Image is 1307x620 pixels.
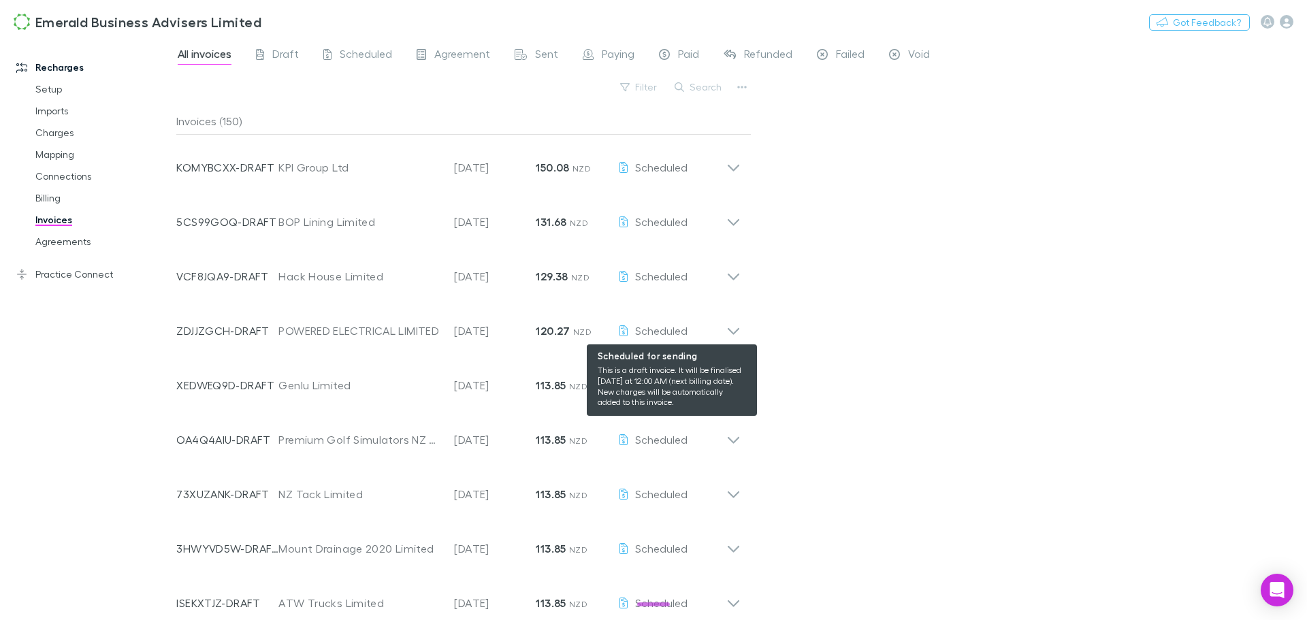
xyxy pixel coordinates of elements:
p: [DATE] [454,486,536,502]
div: VCF8JQA9-DRAFTHack House Limited[DATE]129.38 NZDScheduled [165,244,752,298]
strong: 131.68 [536,215,566,229]
span: Agreement [434,47,490,65]
span: Scheduled [635,433,688,446]
div: 73XUZANK-DRAFTNZ Tack Limited[DATE]113.85 NZDScheduled [165,461,752,516]
p: [DATE] [454,540,536,557]
a: Invoices [22,209,184,231]
p: ISEKXTJZ-DRAFT [176,595,278,611]
p: [DATE] [454,214,536,230]
div: NZ Tack Limited [278,486,440,502]
span: NZD [572,163,591,174]
span: NZD [573,327,592,337]
div: Open Intercom Messenger [1261,574,1293,606]
span: NZD [569,599,587,609]
a: Agreements [22,231,184,252]
div: XEDWEQ9D-DRAFTGenlu Limited[DATE]113.85 NZDScheduled [165,353,752,407]
div: ZDJJZGCH-DRAFTPOWERED ELECTRICAL LIMITED[DATE]120.27 NZDScheduled [165,298,752,353]
div: KOMYBCXX-DRAFTKPI Group Ltd[DATE]150.08 NZDScheduled [165,135,752,189]
button: Filter [613,79,665,95]
div: KPI Group Ltd [278,159,440,176]
span: Scheduled [635,270,688,282]
a: Setup [22,78,184,100]
span: Refunded [744,47,792,65]
div: Premium Golf Simulators NZ Ltd [278,431,440,448]
span: NZD [569,436,587,446]
span: Void [908,47,930,65]
div: 3HWYVD5W-DRAFTMount Drainage 2020 Limited[DATE]113.85 NZDScheduled [165,516,752,570]
div: BOP Lining Limited [278,214,440,230]
span: NZD [569,544,587,555]
p: VCF8JQA9-DRAFT [176,268,278,284]
a: Imports [22,100,184,122]
div: 5CS99GOQ-DRAFTBOP Lining Limited[DATE]131.68 NZDScheduled [165,189,752,244]
a: Practice Connect [3,263,184,285]
span: Scheduled [635,542,688,555]
span: NZD [571,272,590,282]
span: Scheduled [635,596,688,609]
div: Hack House Limited [278,268,440,284]
p: 5CS99GOQ-DRAFT [176,214,278,230]
span: Paid [678,47,699,65]
p: [DATE] [454,268,536,284]
p: [DATE] [454,159,536,176]
div: POWERED ELECTRICAL LIMITED [278,323,440,339]
strong: 113.85 [536,596,566,610]
span: Scheduled [635,215,688,228]
strong: 113.85 [536,487,566,501]
p: KOMYBCXX-DRAFT [176,159,278,176]
a: Connections [22,165,184,187]
p: [DATE] [454,431,536,448]
strong: 129.38 [536,270,568,283]
p: 3HWYVD5W-DRAFT [176,540,278,557]
span: Sent [535,47,558,65]
a: Billing [22,187,184,209]
p: [DATE] [454,323,536,339]
a: Recharges [3,56,184,78]
strong: 120.27 [536,324,570,338]
span: Paying [602,47,634,65]
img: Emerald Business Advisers Limited's Logo [14,14,30,30]
a: Charges [22,122,184,144]
div: Genlu Limited [278,377,440,393]
p: XEDWEQ9D-DRAFT [176,377,278,393]
p: [DATE] [454,595,536,611]
span: Scheduled [635,324,688,337]
span: All invoices [178,47,231,65]
p: OA4Q4AIU-DRAFT [176,431,278,448]
span: Scheduled [340,47,392,65]
span: Failed [836,47,865,65]
span: NZD [569,490,587,500]
p: ZDJJZGCH-DRAFT [176,323,278,339]
h3: Emerald Business Advisers Limited [35,14,261,30]
div: ATW Trucks Limited [278,595,440,611]
span: Scheduled [635,378,688,391]
span: NZD [569,381,587,391]
a: Mapping [22,144,184,165]
strong: 113.85 [536,433,566,446]
strong: 150.08 [536,161,569,174]
span: NZD [570,218,588,228]
p: 73XUZANK-DRAFT [176,486,278,502]
div: OA4Q4AIU-DRAFTPremium Golf Simulators NZ Ltd[DATE]113.85 NZDScheduled [165,407,752,461]
strong: 113.85 [536,542,566,555]
span: Draft [272,47,299,65]
button: Search [668,79,730,95]
strong: 113.85 [536,378,566,392]
p: [DATE] [454,377,536,393]
button: Got Feedback? [1149,14,1250,31]
div: Mount Drainage 2020 Limited [278,540,440,557]
a: Emerald Business Advisers Limited [5,5,270,38]
span: Scheduled [635,487,688,500]
span: Scheduled [635,161,688,174]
